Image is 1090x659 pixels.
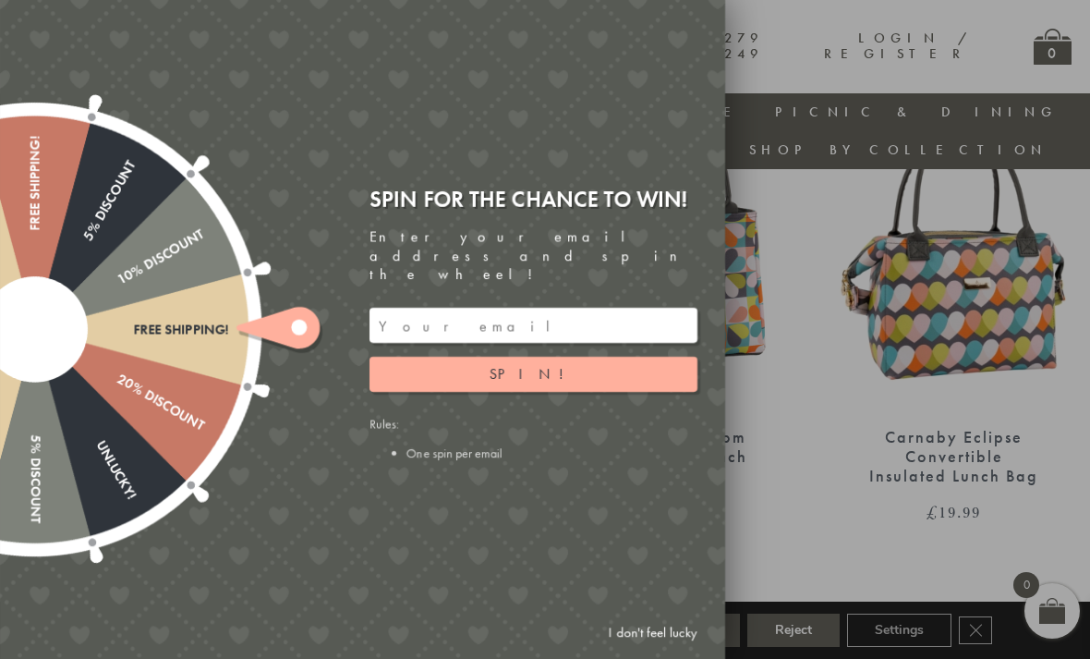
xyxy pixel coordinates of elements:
button: Spin! [369,357,697,392]
li: One spin per email [406,445,697,461]
div: 5% Discount [28,157,139,333]
div: 20% Discount [30,323,206,433]
div: Free shipping! [35,322,229,337]
div: Rules: [369,415,697,461]
input: Your email [369,308,697,343]
div: 10% Discount [30,226,206,336]
span: Spin! [490,364,577,384]
div: Enter your email address and spin the wheel! [369,227,697,285]
div: Spin for the chance to win! [369,185,697,214]
div: 5% Discount [27,330,42,524]
a: I don't feel lucky [599,616,707,650]
div: Unlucky! [28,325,139,501]
div: Free shipping! [27,136,42,330]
